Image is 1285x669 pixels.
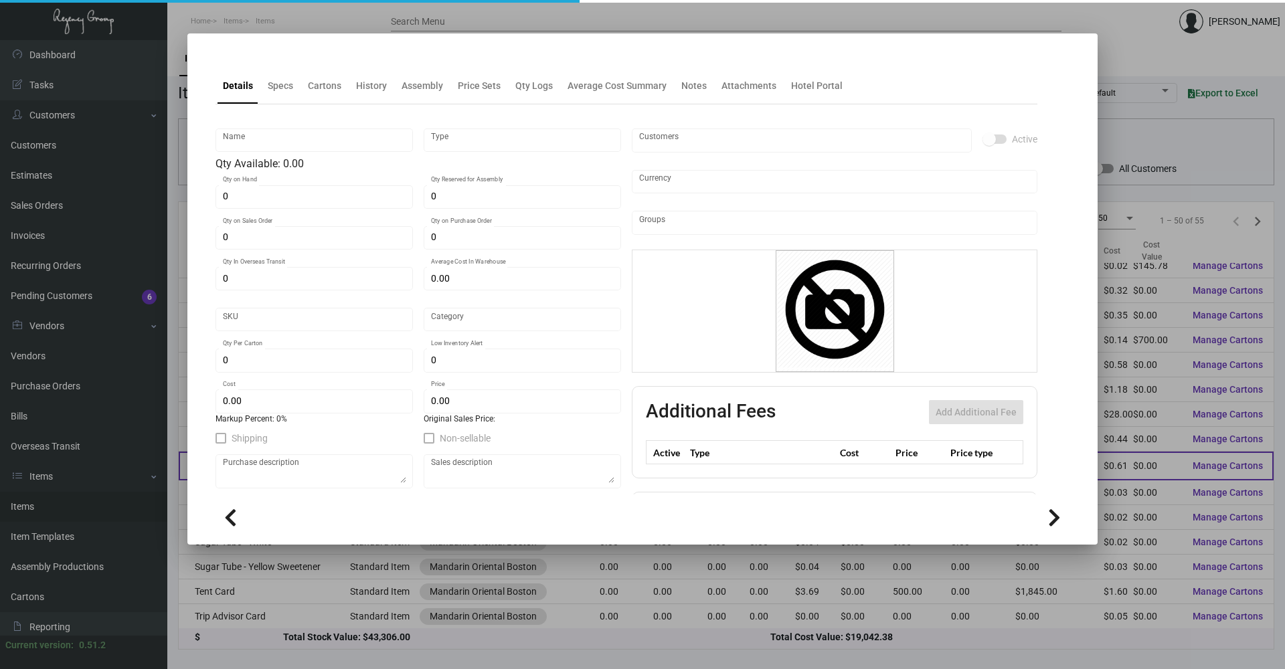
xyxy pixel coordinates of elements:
th: Cost [837,441,891,464]
span: Add Additional Fee [936,407,1017,417]
div: Attachments [721,79,776,93]
button: Add Additional Fee [929,400,1023,424]
span: Non-sellable [440,430,491,446]
div: Current version: [5,638,74,652]
div: Cartons [308,79,341,93]
div: History [356,79,387,93]
th: Price type [947,441,1007,464]
div: Qty Logs [515,79,553,93]
div: 0.51.2 [79,638,106,652]
div: Price Sets [458,79,501,93]
th: Price [892,441,947,464]
div: Average Cost Summary [568,79,667,93]
input: Add new.. [639,217,1031,228]
span: Shipping [232,430,268,446]
div: Notes [681,79,707,93]
h2: Additional Fees [646,400,776,424]
input: Add new.. [639,135,965,146]
div: Specs [268,79,293,93]
span: Active [1012,131,1037,147]
th: Type [687,441,837,464]
div: Details [223,79,253,93]
div: Hotel Portal [791,79,843,93]
th: Active [647,441,687,464]
div: Assembly [402,79,443,93]
div: Qty Available: 0.00 [216,156,621,172]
